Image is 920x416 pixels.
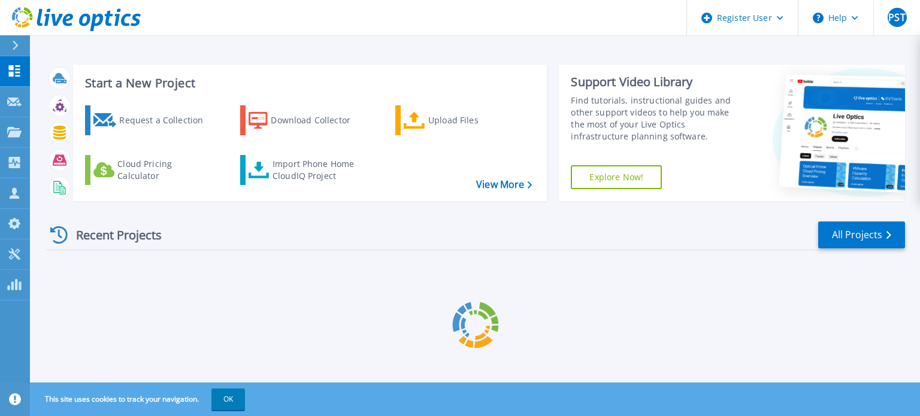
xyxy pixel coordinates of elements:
[818,221,905,248] a: All Projects
[395,105,529,135] a: Upload Files
[888,13,905,22] span: PST
[273,158,366,182] div: Import Phone Home CloudIQ Project
[476,179,532,190] a: View More
[240,105,374,135] a: Download Collector
[85,155,219,185] a: Cloud Pricing Calculator
[33,388,245,410] span: This site uses cookies to track your navigation.
[571,165,662,189] a: Explore Now!
[85,105,219,135] a: Request a Collection
[571,74,745,90] div: Support Video Library
[119,108,215,132] div: Request a Collection
[271,108,367,132] div: Download Collector
[571,95,745,142] div: Find tutorials, instructional guides and other support videos to help you make the most of your L...
[117,158,213,182] div: Cloud Pricing Calculator
[211,388,245,410] button: OK
[428,108,524,132] div: Upload Files
[85,77,532,90] h3: Start a New Project
[46,220,178,250] div: Recent Projects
